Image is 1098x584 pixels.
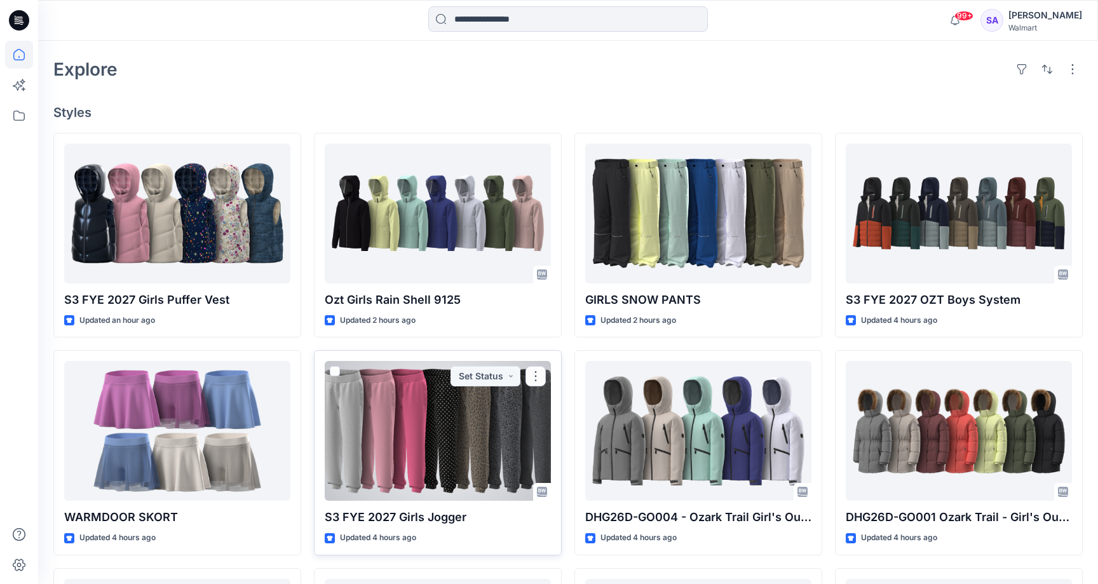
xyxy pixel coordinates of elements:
p: DHG26D-GO004 - Ozark Trail Girl's Outerwear Performance Jkt Opt.2 [585,508,811,526]
h4: Styles [53,105,1083,120]
p: S3 FYE 2027 Girls Puffer Vest [64,291,290,309]
a: S3 FYE 2027 Girls Jogger [325,361,551,501]
a: DHG26D-GO004 - Ozark Trail Girl's Outerwear Performance Jkt Opt.2 [585,361,811,501]
p: Updated 2 hours ago [340,314,416,327]
div: [PERSON_NAME] [1008,8,1082,23]
p: Updated 2 hours ago [600,314,676,327]
a: S3 FYE 2027 Girls Puffer Vest [64,144,290,283]
a: WARMDOOR SKORT [64,361,290,501]
p: Updated an hour ago [79,314,155,327]
p: Updated 4 hours ago [861,531,937,545]
span: 99+ [954,11,973,21]
p: S3 FYE 2027 OZT Boys System [846,291,1072,309]
p: Updated 4 hours ago [340,531,416,545]
p: Updated 4 hours ago [600,531,677,545]
a: S3 FYE 2027 OZT Boys System [846,144,1072,283]
p: Updated 4 hours ago [861,314,937,327]
p: GIRLS SNOW PANTS [585,291,811,309]
p: Ozt Girls Rain Shell 9125 [325,291,551,309]
p: Updated 4 hours ago [79,531,156,545]
div: Walmart [1008,23,1082,32]
a: Ozt Girls Rain Shell 9125 [325,144,551,283]
a: DHG26D-GO001 Ozark Trail - Girl's Outerwear-Parka Jkt Opt.1 [846,361,1072,501]
p: WARMDOOR SKORT [64,508,290,526]
a: GIRLS SNOW PANTS [585,144,811,283]
p: DHG26D-GO001 Ozark Trail - Girl's Outerwear-Parka Jkt Opt.1 [846,508,1072,526]
p: S3 FYE 2027 Girls Jogger [325,508,551,526]
div: SA [980,9,1003,32]
h2: Explore [53,59,118,79]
